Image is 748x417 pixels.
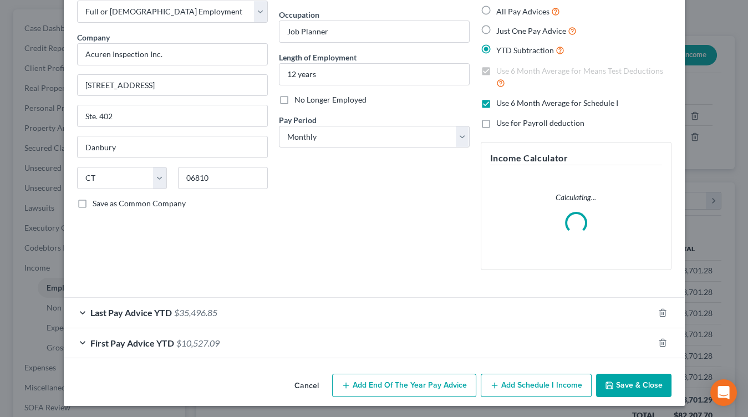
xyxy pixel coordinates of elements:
label: Length of Employment [279,52,357,63]
input: Enter zip... [178,167,268,189]
span: Save as Common Company [93,199,186,208]
input: Enter address... [78,75,267,96]
p: Calculating... [490,192,662,203]
span: Use 6 Month Average for Means Test Deductions [496,66,663,75]
span: $10,527.09 [176,338,220,348]
button: Add Schedule I Income [481,374,592,397]
span: First Pay Advice YTD [90,338,174,348]
span: YTD Subtraction [496,45,554,55]
input: Unit, Suite, etc... [78,105,267,126]
div: Open Intercom Messenger [710,379,737,406]
span: Use 6 Month Average for Schedule I [496,98,618,108]
span: Just One Pay Advice [496,26,566,35]
input: Search company by name... [77,43,268,65]
span: Last Pay Advice YTD [90,307,172,318]
button: Save & Close [596,374,671,397]
input: -- [279,21,469,42]
span: Company [77,33,110,42]
span: Pay Period [279,115,317,125]
span: All Pay Advices [496,7,549,16]
span: $35,496.85 [174,307,217,318]
input: Enter city... [78,136,267,157]
h5: Income Calculator [490,151,662,165]
label: Occupation [279,9,319,21]
button: Add End of the Year Pay Advice [332,374,476,397]
span: No Longer Employed [294,95,367,104]
button: Cancel [286,375,328,397]
span: Use for Payroll deduction [496,118,584,128]
input: ex: 2 years [279,64,469,85]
